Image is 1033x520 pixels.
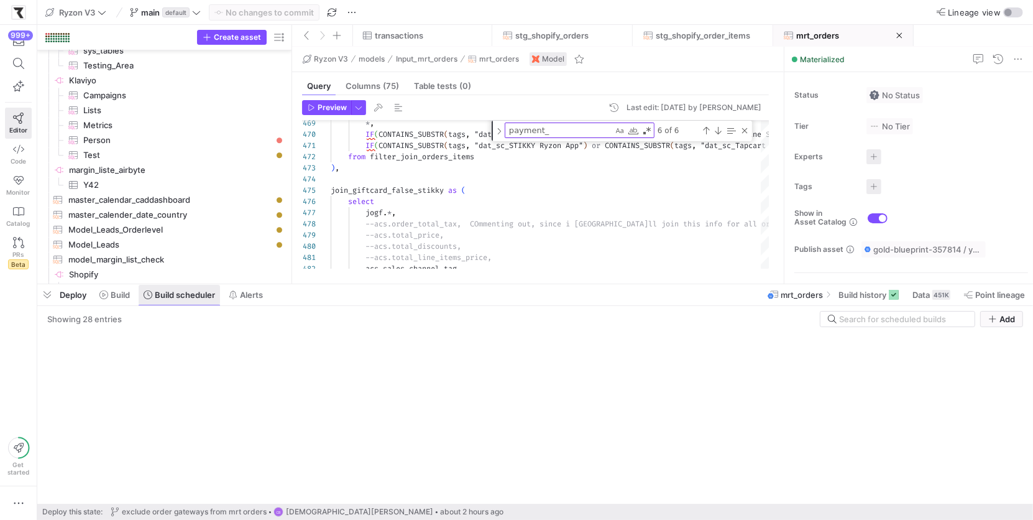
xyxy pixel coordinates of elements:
div: 471 [302,140,316,151]
div: Press SPACE to select this row. [42,222,287,237]
div: 472 [302,151,316,162]
button: Build history [833,284,904,305]
a: Model_Leads​​​​​​​​​​ [42,237,287,252]
button: transactions [352,25,492,46]
span: Deploy [60,290,86,300]
div: Press SPACE to select this row. [42,177,287,192]
span: Build history [838,290,886,300]
span: , [457,264,461,274]
span: Ryzon V3 [59,7,95,17]
a: Lists​​​​​​​​​ [42,103,287,118]
button: Preview [302,100,351,115]
span: Input_mrt_orders [396,55,457,63]
div: Press SPACE to select this row. [42,192,287,207]
img: https://storage.googleapis.com/y42-prod-data-exchange/images/sBsRsYb6BHzNxH9w4w8ylRuridc3cmH4JEFn... [12,6,25,19]
button: Getstarted [5,432,32,481]
span: Data [912,290,930,300]
span: PRs [13,251,24,258]
span: Campaigns​​​​​​​​​ [83,88,272,103]
span: [DEMOGRAPHIC_DATA][PERSON_NAME] [286,508,433,516]
span: Publish asset [794,245,843,254]
span: --acs.total_discounts, [365,241,461,251]
span: ( [444,129,448,139]
span: tags [674,141,692,151]
span: (75) [383,82,399,90]
div: 478 [302,218,316,230]
a: margin_liste_airbyte​​​​​​​​ [42,162,287,177]
a: Shopify​​​​​​​​ [42,267,287,282]
span: sys_tables​​​​​​​​​ [83,44,272,58]
div: 479 [302,230,316,241]
a: Campaigns​​​​​​​​​ [42,88,287,103]
button: maindefault [127,4,204,21]
div: Match Whole Word (⌥⌘W) [627,124,640,137]
span: Editor [9,126,27,134]
a: Catalog [5,201,32,232]
div: Press SPACE to select this row. [42,147,287,162]
span: mrt_orders [796,30,839,40]
span: about 2 hours ago [440,508,503,516]
div: Press SPACE to select this row. [42,132,287,147]
span: stg_shopify_order_items [656,30,750,40]
button: No tierNo Tier [866,118,913,134]
span: Metrics​​​​​​​​​ [83,118,272,132]
span: models [359,55,385,63]
span: Person​​​​​​​​​ [83,133,272,147]
div: 474 [302,174,316,185]
div: Previous Match (⇧Enter) [701,126,711,136]
button: 999+ [5,30,32,52]
span: IF [365,129,374,139]
button: Ryzon V3 [42,4,109,21]
button: Point lineage [958,284,1031,305]
button: mrt_orders [773,25,913,46]
span: , [466,141,470,151]
span: acs [365,264,379,274]
div: Press SPACE to select this row. [42,43,287,58]
span: --acs.total_line_items_price, [365,253,492,262]
span: Shopify​​​​​​​​ [69,267,285,282]
span: Lineage view [948,7,1001,17]
span: tags [448,129,466,139]
span: Model_Leads_Orderlevel​​​​​​​​​​ [68,223,272,237]
span: jogf [365,208,383,218]
span: --acs.total_price, [365,230,444,240]
span: Tags [794,182,856,191]
button: Create asset [197,30,267,45]
div: Toggle Replace [494,121,505,141]
span: , [692,141,696,151]
span: Materialized [800,55,845,64]
div: Close (Escape) [740,126,750,136]
div: CB [273,507,283,517]
span: --acs.order_total_tax, COmmenting out, since i [GEOGRAPHIC_DATA] [365,219,648,229]
button: gold-blueprint-357814 / y42_Ryzon_V3_main / mrt_orders [861,241,986,258]
span: sales_channel_tag [383,264,457,274]
span: , [335,163,339,173]
span: Create asset [214,33,261,42]
span: Ryzon V3 [314,55,348,63]
span: "dat_sc_Tapcart - Mobile App" [700,141,827,151]
span: Point lineage [975,290,1025,300]
span: mrt_orders [479,55,519,63]
span: Testing_Area​​​​​​​​​ [83,58,272,73]
span: IF [365,141,374,151]
span: ll join this info for all orders (not_only since S [648,219,866,229]
div: 476 [302,196,316,207]
button: mrt_orders [465,52,522,67]
span: stg_shopify_orders [515,30,589,40]
a: model_margin_list_check​​​​​​​​​​ [42,252,287,267]
div: 480 [302,241,316,252]
span: Tier [794,122,856,131]
button: Alerts [223,284,269,305]
span: , [392,208,396,218]
span: filter_join_orders_items [370,152,474,162]
a: Person​​​​​​​​​ [42,132,287,147]
span: "dat_sc_STIKKY Ryzon App" [474,141,583,151]
a: https://storage.googleapis.com/y42-prod-data-exchange/images/sBsRsYb6BHzNxH9w4w8ylRuridc3cmH4JEFn... [5,2,32,23]
div: Next Match (Enter) [713,126,723,136]
div: Press SPACE to select this row. [42,237,287,252]
span: ( [444,141,448,151]
span: Experts [794,152,856,161]
span: Model [542,55,564,63]
a: Editor [5,108,32,139]
span: exclude order gateways from mrt orders [122,508,267,516]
